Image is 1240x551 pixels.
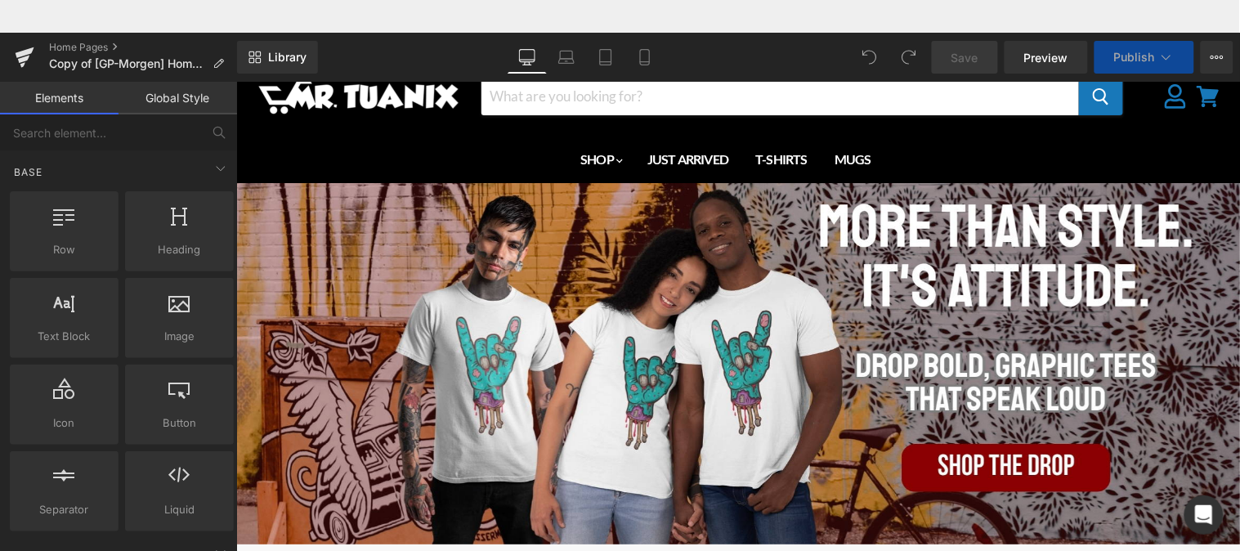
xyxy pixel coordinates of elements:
span: Base [12,164,44,180]
span: Preview [1024,49,1068,66]
span: Icon [15,414,114,432]
a: SHOP [332,92,396,128]
span: Copy of [GP-Morgen] Home Page - [DATE] 20:24:29 [49,57,206,70]
a: JUST ARRIVED [399,92,504,128]
button: Search [843,29,887,66]
a: Desktop [508,41,547,74]
a: Home Pages [49,41,237,54]
span: Text Block [15,328,114,345]
span: Save [951,49,978,66]
a: New Library [237,41,318,74]
span: Image [130,328,229,345]
button: Undo [853,41,886,74]
ul: Main menu [8,86,971,134]
span: Heading [130,241,229,258]
span: Button [130,414,229,432]
div: Open Intercom Messenger [1184,495,1224,535]
span: Library [268,50,307,65]
form: Product [244,28,888,67]
a: Laptop [547,41,586,74]
a: T-SHIRTS [507,92,584,128]
span: Separator [15,501,114,518]
span: Publish [1114,51,1155,64]
a: Mobile [625,41,665,74]
input: Search [245,29,843,66]
span: Row [15,241,114,258]
span: Liquid [130,501,229,518]
a: Tablet [586,41,625,74]
a: Preview [1005,41,1088,74]
a: MUGS [586,92,647,128]
button: More [1201,41,1233,74]
a: Global Style [119,82,237,114]
button: Publish [1095,41,1194,74]
button: Redo [893,41,925,74]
